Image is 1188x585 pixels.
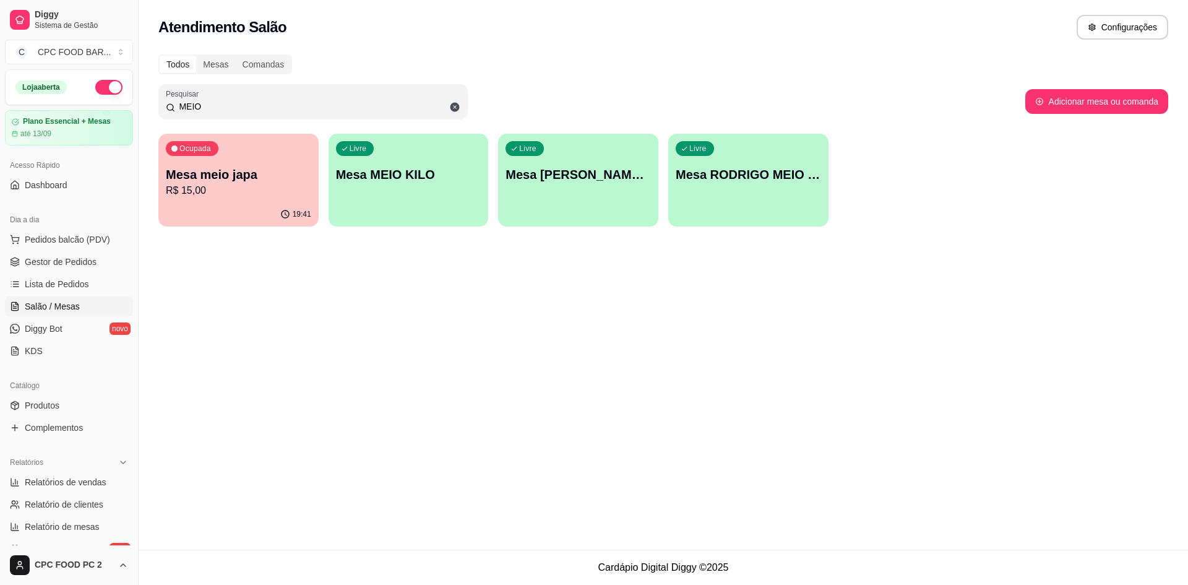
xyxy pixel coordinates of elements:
[166,89,203,99] label: Pesquisar
[1077,15,1168,40] button: Configurações
[15,80,67,94] div: Loja aberta
[5,341,133,361] a: KDS
[25,476,106,488] span: Relatórios de vendas
[5,175,133,195] a: Dashboard
[25,498,103,511] span: Relatório de clientes
[95,80,123,95] button: Alterar Status
[5,418,133,438] a: Complementos
[10,457,43,467] span: Relatórios
[350,144,367,154] p: Livre
[25,233,110,246] span: Pedidos balcão (PDV)
[25,399,59,412] span: Produtos
[5,210,133,230] div: Dia a dia
[166,183,311,198] p: R$ 15,00
[158,17,286,37] h2: Atendimento Salão
[25,278,89,290] span: Lista de Pedidos
[38,46,111,58] div: CPC FOOD BAR ...
[336,166,481,183] p: Mesa MEIO KILO
[25,300,80,313] span: Salão / Mesas
[35,9,128,20] span: Diggy
[25,422,83,434] span: Complementos
[139,550,1188,585] footer: Cardápio Digital Diggy © 2025
[35,560,113,571] span: CPC FOOD PC 2
[519,144,536,154] p: Livre
[179,144,211,154] p: Ocupada
[196,56,235,73] div: Mesas
[5,472,133,492] a: Relatórios de vendas
[5,110,133,145] a: Plano Essencial + Mesasaté 13/09
[25,256,97,268] span: Gestor de Pedidos
[25,543,111,555] span: Relatório de fidelidade
[5,5,133,35] a: DiggySistema de Gestão
[5,550,133,580] button: CPC FOOD PC 2
[5,319,133,339] a: Diggy Botnovo
[329,134,489,227] button: LivreMesa MEIO KILO
[25,521,100,533] span: Relatório de mesas
[668,134,829,227] button: LivreMesa RODRIGO MEIO KG
[25,323,62,335] span: Diggy Bot
[5,297,133,316] a: Salão / Mesas
[5,274,133,294] a: Lista de Pedidos
[5,155,133,175] div: Acesso Rápido
[5,517,133,537] a: Relatório de mesas
[158,134,319,227] button: OcupadaMesa meio japaR$ 15,0019:41
[175,100,460,113] input: Pesquisar
[293,209,311,219] p: 19:41
[689,144,707,154] p: Livre
[236,56,291,73] div: Comandas
[1025,89,1168,114] button: Adicionar mesa ou comanda
[5,495,133,514] a: Relatório de clientes
[25,179,67,191] span: Dashboard
[5,376,133,396] div: Catálogo
[15,46,28,58] span: C
[506,166,651,183] p: Mesa [PERSON_NAME] (MEIO KG)
[5,396,133,415] a: Produtos
[23,117,111,126] article: Plano Essencial + Mesas
[25,345,43,357] span: KDS
[160,56,196,73] div: Todos
[5,252,133,272] a: Gestor de Pedidos
[166,166,311,183] p: Mesa meio japa
[20,129,51,139] article: até 13/09
[5,40,133,64] button: Select a team
[35,20,128,30] span: Sistema de Gestão
[676,166,821,183] p: Mesa RODRIGO MEIO KG
[5,230,133,249] button: Pedidos balcão (PDV)
[5,539,133,559] a: Relatório de fidelidadenovo
[498,134,658,227] button: LivreMesa [PERSON_NAME] (MEIO KG)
